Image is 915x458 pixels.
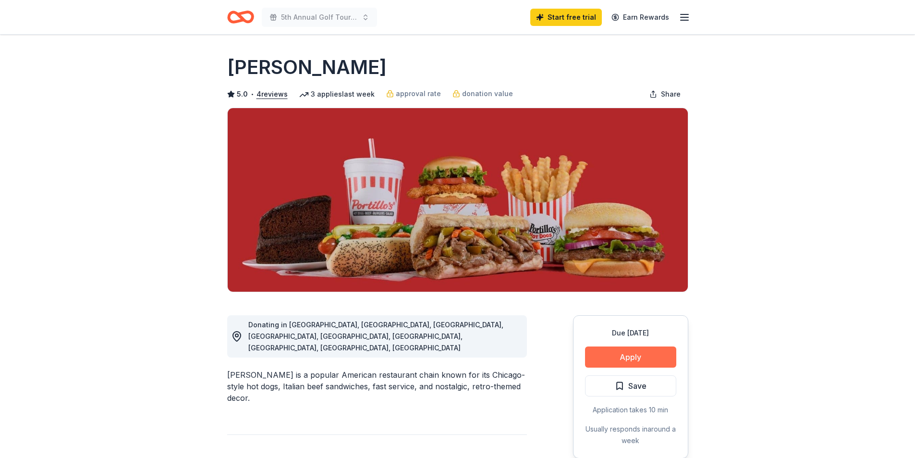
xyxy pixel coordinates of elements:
button: 5th Annual Golf Tournament [262,8,377,27]
span: • [250,90,254,98]
div: Usually responds in around a week [585,423,676,446]
a: Home [227,6,254,28]
span: 5.0 [237,88,248,100]
button: Save [585,375,676,396]
img: Image for Portillo's [228,108,688,292]
span: Share [661,88,681,100]
span: Save [628,380,647,392]
div: Application takes 10 min [585,404,676,416]
div: [PERSON_NAME] is a popular American restaurant chain known for its Chicago-style hot dogs, Italia... [227,369,527,404]
span: Donating in [GEOGRAPHIC_DATA], [GEOGRAPHIC_DATA], [GEOGRAPHIC_DATA], [GEOGRAPHIC_DATA], [GEOGRAPH... [248,321,503,352]
div: 3 applies last week [299,88,375,100]
a: donation value [452,88,513,99]
a: Earn Rewards [606,9,675,26]
a: Start free trial [530,9,602,26]
button: Share [642,85,688,104]
button: Apply [585,347,676,368]
div: Due [DATE] [585,327,676,339]
button: 4reviews [256,88,288,100]
span: 5th Annual Golf Tournament [281,12,358,23]
h1: [PERSON_NAME] [227,54,387,81]
span: donation value [462,88,513,99]
span: approval rate [396,88,441,99]
a: approval rate [386,88,441,99]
